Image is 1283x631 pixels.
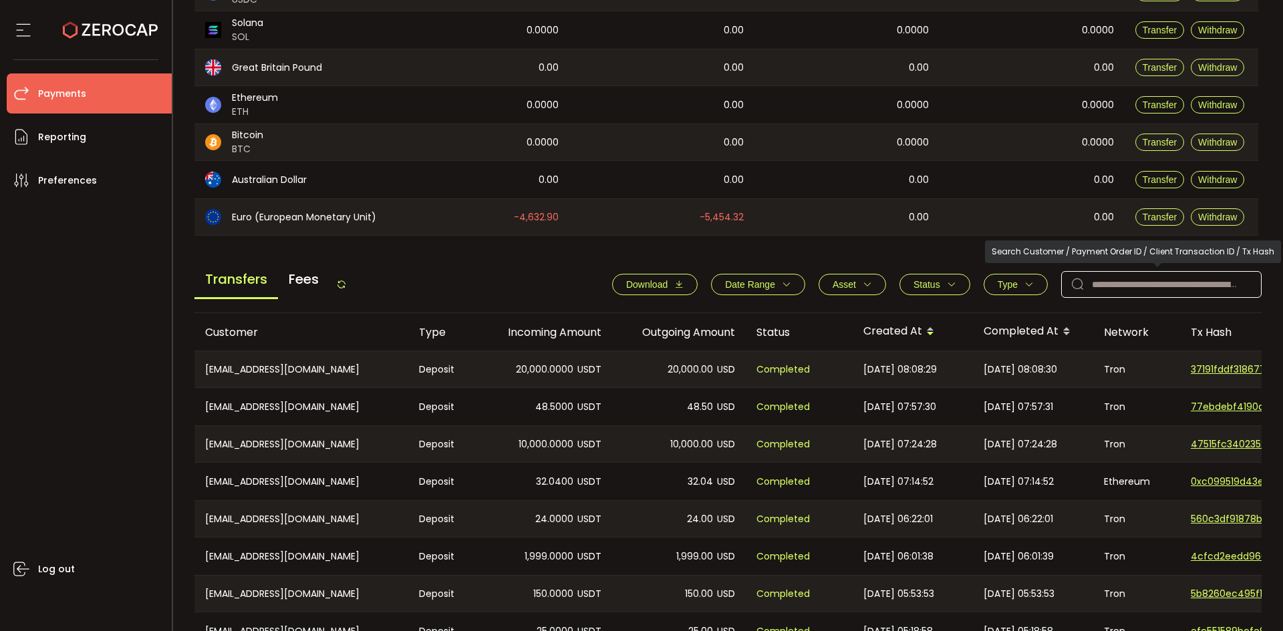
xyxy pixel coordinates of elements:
[1191,208,1244,226] button: Withdraw
[863,549,934,564] span: [DATE] 06:01:38
[909,172,929,188] span: 0.00
[577,549,601,564] span: USDT
[746,325,853,340] div: Status
[539,60,559,75] span: 0.00
[232,142,263,156] span: BTC
[724,97,744,113] span: 0.00
[533,586,573,602] span: 150.0000
[1093,351,1180,387] div: Tron
[756,437,810,452] span: Completed
[577,511,601,527] span: USDT
[232,16,263,30] span: Solana
[984,549,1054,564] span: [DATE] 06:01:39
[38,84,86,103] span: Payments
[687,511,713,527] span: 24.00
[1143,212,1177,222] span: Transfer
[756,549,810,564] span: Completed
[278,261,329,297] span: Fees
[984,511,1053,527] span: [DATE] 06:22:01
[1191,134,1244,151] button: Withdraw
[897,23,929,38] span: 0.0000
[984,362,1057,377] span: [DATE] 08:08:30
[577,586,601,602] span: USDT
[519,437,573,452] span: 10,000.0000
[1094,172,1114,188] span: 0.00
[408,501,478,537] div: Deposit
[1093,463,1180,500] div: Ethereum
[984,399,1053,415] span: [DATE] 07:57:31
[535,511,573,527] span: 24.0000
[527,23,559,38] span: 0.0000
[1135,96,1185,114] button: Transfer
[984,437,1057,452] span: [DATE] 07:24:28
[539,172,559,188] span: 0.00
[1082,97,1114,113] span: 0.0000
[897,97,929,113] span: 0.0000
[612,325,746,340] div: Outgoing Amount
[626,279,668,290] span: Download
[194,261,278,299] span: Transfers
[1216,567,1283,631] div: Chat Widget
[1198,137,1237,148] span: Withdraw
[688,474,713,489] span: 32.04
[232,210,376,224] span: Euro (European Monetary Unit)
[1191,171,1244,188] button: Withdraw
[478,325,612,340] div: Incoming Amount
[232,128,263,142] span: Bitcoin
[863,474,934,489] span: [DATE] 07:14:52
[527,135,559,150] span: 0.0000
[1135,134,1185,151] button: Transfer
[232,91,278,105] span: Ethereum
[408,463,478,500] div: Deposit
[717,474,735,489] span: USD
[685,586,713,602] span: 150.00
[984,474,1054,489] span: [DATE] 07:14:52
[577,437,601,452] span: USDT
[408,426,478,462] div: Deposit
[1143,62,1177,73] span: Transfer
[535,399,573,415] span: 48.5000
[536,474,573,489] span: 32.0400
[711,274,805,295] button: Date Range
[194,501,408,537] div: [EMAIL_ADDRESS][DOMAIN_NAME]
[756,399,810,415] span: Completed
[998,279,1018,290] span: Type
[38,560,75,579] span: Log out
[1143,25,1177,35] span: Transfer
[408,576,478,612] div: Deposit
[756,474,810,489] span: Completed
[408,325,478,340] div: Type
[194,576,408,612] div: [EMAIL_ADDRESS][DOMAIN_NAME]
[1143,137,1177,148] span: Transfer
[205,134,221,150] img: btc_portfolio.svg
[724,135,744,150] span: 0.00
[205,22,221,38] img: sol_portfolio.png
[909,210,929,225] span: 0.00
[863,362,937,377] span: [DATE] 08:08:29
[1094,210,1114,225] span: 0.00
[1198,25,1237,35] span: Withdraw
[1198,99,1237,110] span: Withdraw
[676,549,713,564] span: 1,999.00
[408,351,478,387] div: Deposit
[909,60,929,75] span: 0.00
[756,511,810,527] span: Completed
[514,210,559,225] span: -4,632.90
[1198,212,1237,222] span: Withdraw
[205,209,221,225] img: eur_portfolio.svg
[853,321,973,343] div: Created At
[1198,174,1237,185] span: Withdraw
[863,586,934,602] span: [DATE] 05:53:53
[700,210,744,225] span: -5,454.32
[985,240,1281,263] div: Search Customer / Payment Order ID / Client Transaction ID / Tx Hash
[1135,208,1185,226] button: Transfer
[724,23,744,38] span: 0.00
[1135,171,1185,188] button: Transfer
[577,399,601,415] span: USDT
[232,105,278,119] span: ETH
[205,97,221,113] img: eth_portfolio.svg
[194,351,408,387] div: [EMAIL_ADDRESS][DOMAIN_NAME]
[232,30,263,44] span: SOL
[194,325,408,340] div: Customer
[984,274,1048,295] button: Type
